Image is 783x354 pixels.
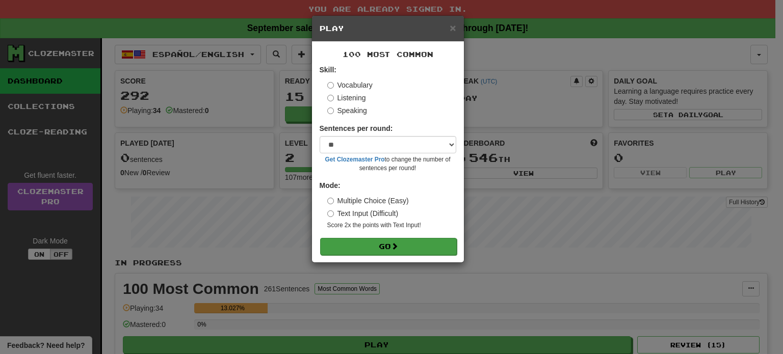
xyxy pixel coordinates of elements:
[320,123,393,133] label: Sentences per round:
[320,23,456,34] h5: Play
[327,107,334,114] input: Speaking
[450,22,456,33] button: Close
[327,82,334,89] input: Vocabulary
[320,66,336,74] strong: Skill:
[343,50,433,59] span: 100 Most Common
[325,156,385,163] a: Get Clozemaster Pro
[327,196,409,206] label: Multiple Choice (Easy)
[450,22,456,34] span: ×
[327,93,366,103] label: Listening
[327,210,334,217] input: Text Input (Difficult)
[320,181,341,189] strong: Mode:
[327,198,334,204] input: Multiple Choice (Easy)
[320,238,457,255] button: Go
[327,80,373,90] label: Vocabulary
[320,155,456,173] small: to change the number of sentences per round!
[327,105,367,116] label: Speaking
[327,95,334,101] input: Listening
[327,221,456,230] small: Score 2x the points with Text Input !
[327,208,399,219] label: Text Input (Difficult)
